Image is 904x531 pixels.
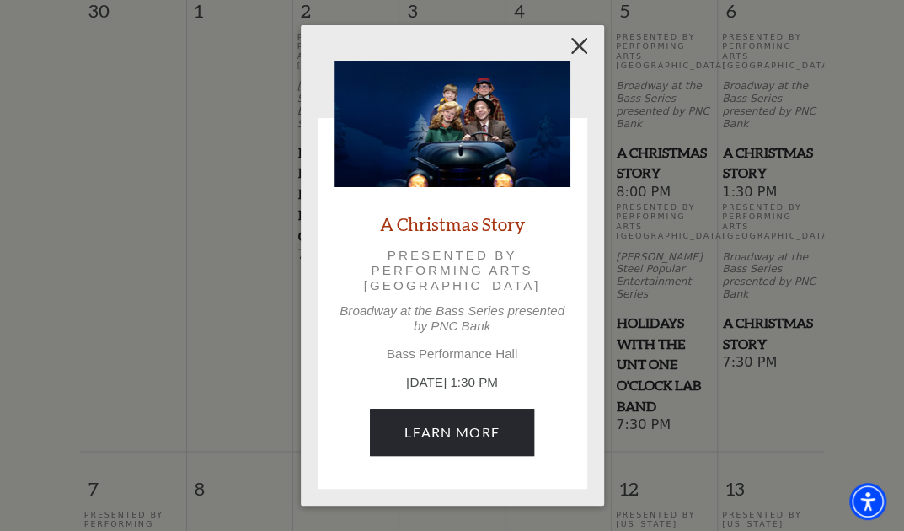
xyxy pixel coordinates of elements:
[380,212,525,235] a: A Christmas Story
[849,483,886,520] div: Accessibility Menu
[334,61,570,187] img: A Christmas Story
[334,303,570,334] p: Broadway at the Bass Series presented by PNC Bank
[370,409,534,456] a: December 6, 1:30 PM Learn More
[358,248,547,294] p: Presented by Performing Arts [GEOGRAPHIC_DATA]
[334,346,570,362] p: Bass Performance Hall
[563,29,595,62] button: Close
[334,373,570,393] p: [DATE] 1:30 PM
